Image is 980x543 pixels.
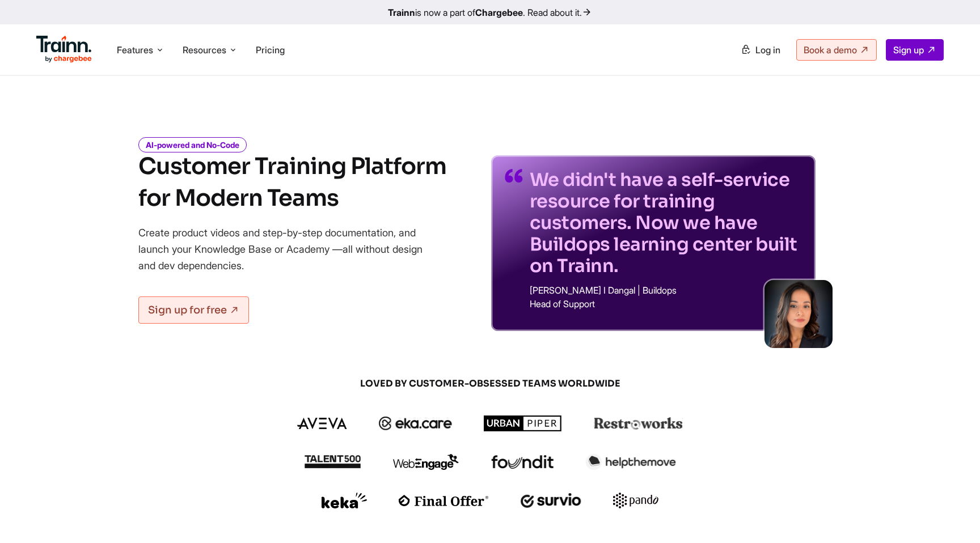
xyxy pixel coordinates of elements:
img: webengage logo [393,454,459,470]
img: Trainn Logo [36,36,92,63]
b: Chargebee [475,7,523,18]
a: Sign up for free [138,296,249,324]
span: Log in [755,44,780,56]
span: Sign up [893,44,924,56]
span: Resources [183,44,226,56]
img: talent500 logo [304,455,361,469]
img: pando logo [613,493,658,508]
p: Head of Support [530,299,802,308]
img: keka logo [322,493,367,508]
span: Features [117,44,153,56]
img: aveva logo [297,418,347,429]
b: Trainn [388,7,415,18]
a: Pricing [256,44,285,56]
img: sabina-buildops.d2e8138.png [764,280,833,348]
a: Sign up [886,39,944,61]
img: finaloffer logo [399,495,489,506]
img: survio logo [521,493,581,508]
iframe: Chat Widget [923,489,980,543]
p: [PERSON_NAME] I Dangal | Buildops [530,286,802,295]
h1: Customer Training Platform for Modern Teams [138,151,446,214]
img: foundit logo [491,455,554,469]
span: LOVED BY CUSTOMER-OBSESSED TEAMS WORLDWIDE [218,377,762,390]
a: Book a demo [796,39,877,61]
span: Book a demo [804,44,857,56]
p: We didn't have a self-service resource for training customers. Now we have Buildops learning cent... [530,169,802,277]
i: AI-powered and No-Code [138,137,247,152]
img: quotes-purple.41a7099.svg [505,169,523,183]
p: Create product videos and step-by-step documentation, and launch your Knowledge Base or Academy —... [138,224,439,274]
img: helpthemove logo [586,454,676,470]
img: restroworks logo [594,417,683,430]
a: Log in [734,40,787,60]
img: ekacare logo [379,417,453,430]
img: urbanpiper logo [484,415,562,431]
